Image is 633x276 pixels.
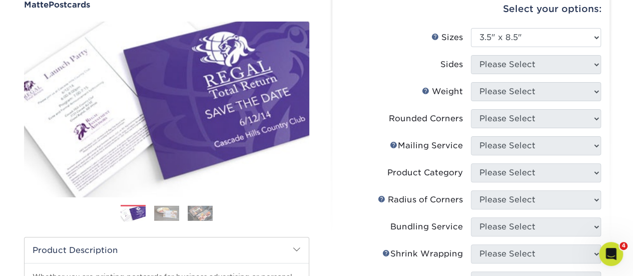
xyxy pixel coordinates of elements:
img: Postcards 03 [188,205,213,221]
img: Postcards 02 [154,205,179,221]
div: Weight [422,86,463,98]
img: Postcards 01 [121,205,146,223]
img: Matte 01 [24,11,309,208]
div: Radius of Corners [378,194,463,206]
div: Bundling Service [390,221,463,233]
div: Sizes [431,32,463,44]
h2: Product Description [25,237,309,263]
iframe: Intercom live chat [599,242,623,266]
div: Product Category [387,167,463,179]
span: 4 [619,242,627,250]
div: Sides [440,59,463,71]
div: Mailing Service [390,140,463,152]
div: Rounded Corners [389,113,463,125]
div: Shrink Wrapping [382,248,463,260]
